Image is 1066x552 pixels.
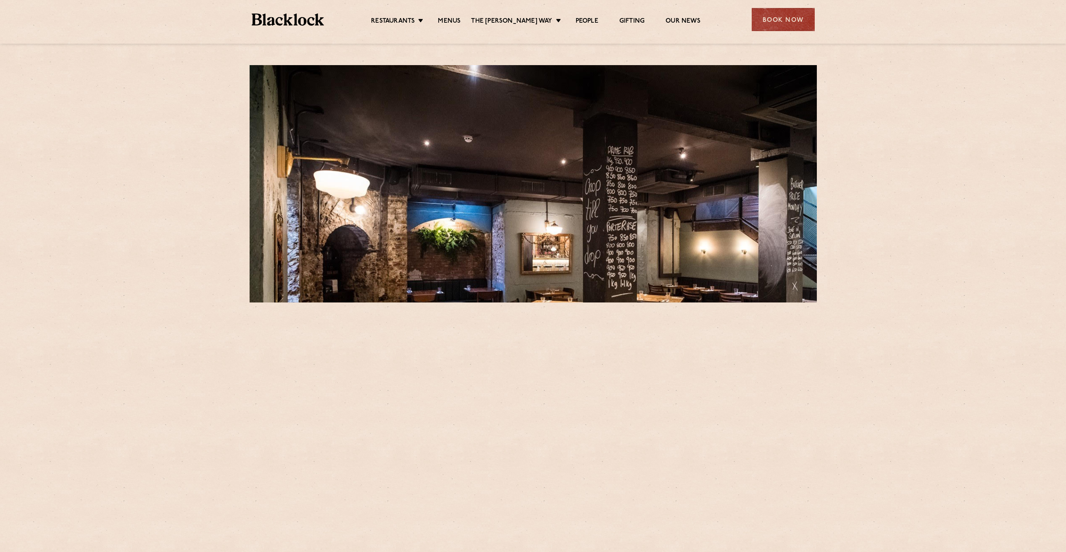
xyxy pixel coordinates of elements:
a: Gifting [619,17,645,26]
a: Menus [438,17,461,26]
div: Book Now [752,8,815,31]
a: Our News [666,17,700,26]
img: BL_Textured_Logo-footer-cropped.svg [252,13,324,26]
a: Restaurants [371,17,415,26]
a: The [PERSON_NAME] Way [471,17,552,26]
a: People [576,17,598,26]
